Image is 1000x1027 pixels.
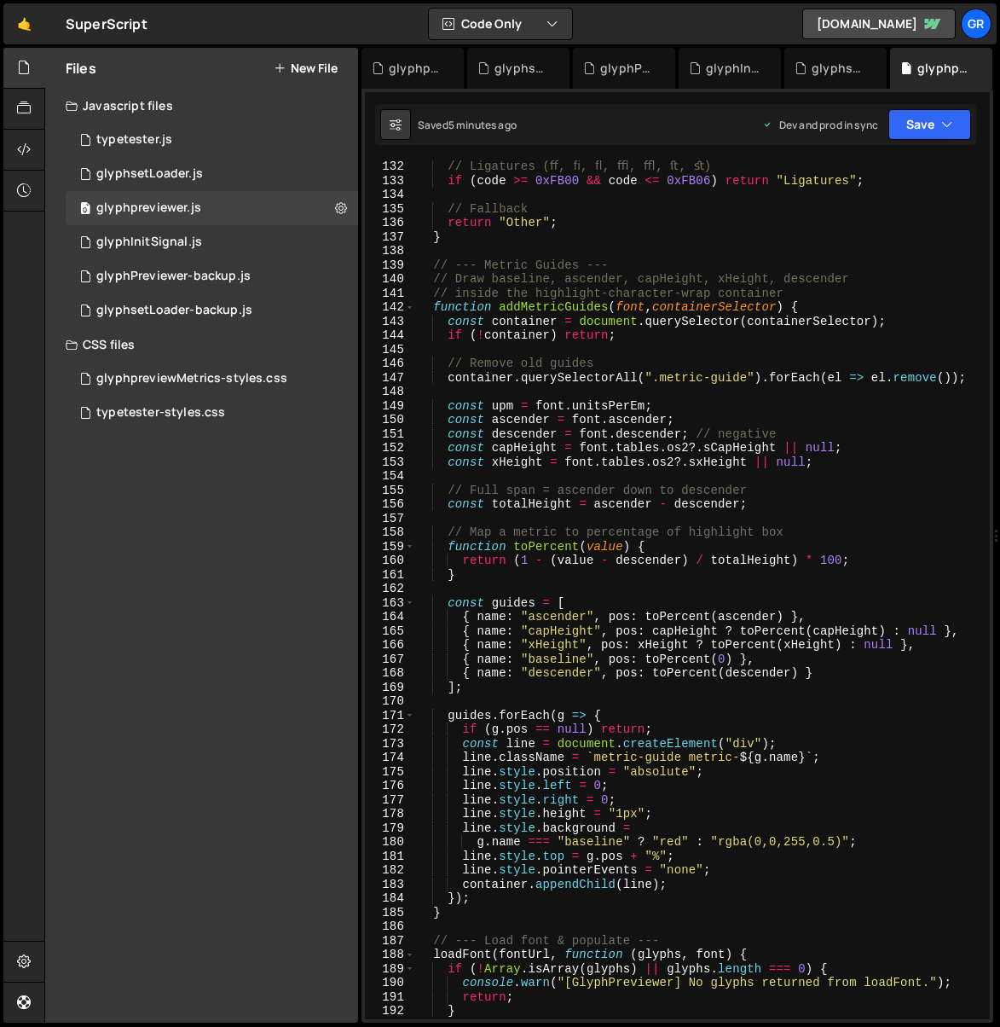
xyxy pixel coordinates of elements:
[706,60,760,77] div: glyphInitSignal.js
[365,484,415,498] div: 155
[365,666,415,681] div: 168
[365,948,415,962] div: 188
[365,300,415,315] div: 142
[365,413,415,427] div: 150
[365,722,415,737] div: 172
[96,166,203,182] div: glyphsetLoader.js
[365,821,415,836] div: 179
[365,920,415,934] div: 186
[365,765,415,780] div: 175
[96,235,202,250] div: glyphInitSignal.js
[96,132,172,148] div: typetester.js
[365,258,415,273] div: 139
[365,554,415,568] div: 160
[365,216,415,230] div: 136
[365,962,415,977] div: 189
[365,976,415,990] div: 190
[961,9,991,39] a: Gr
[66,225,358,259] div: 17017/47329.js
[365,343,415,357] div: 145
[365,835,415,850] div: 180
[448,118,517,132] div: 5 minutes ago
[365,174,415,189] div: 133
[888,109,971,140] button: Save
[365,230,415,245] div: 137
[365,328,415,343] div: 144
[96,269,251,284] div: glyphPreviewer-backup.js
[418,118,517,132] div: Saved
[365,441,415,455] div: 152
[365,891,415,906] div: 184
[600,60,655,77] div: glyphPreviewer-backup.js
[96,371,287,386] div: glyphpreviewMetrics-styles.css
[365,934,415,949] div: 187
[365,990,415,1005] div: 191
[389,60,443,77] div: glyphpreviewMetrics-styles.css
[80,203,90,217] span: 0
[66,14,147,34] div: SuperScript
[66,293,358,328] div: 17017/47344.js
[812,60,866,77] div: glyphsetLoader.js
[66,59,96,78] h2: Files
[365,850,415,864] div: 181
[365,793,415,808] div: 177
[66,362,358,396] div: 17017/47345.css
[66,396,358,430] div: 17017/47137.css
[365,512,415,526] div: 157
[3,3,45,44] a: 🤙
[365,540,415,554] div: 159
[365,863,415,878] div: 182
[365,737,415,751] div: 173
[365,385,415,399] div: 148
[365,653,415,667] div: 167
[365,272,415,287] div: 140
[365,681,415,695] div: 169
[365,202,415,217] div: 135
[45,328,358,362] div: CSS files
[45,89,358,123] div: Javascript files
[365,427,415,442] div: 151
[365,568,415,583] div: 161
[365,160,415,174] div: 132
[365,357,415,371] div: 146
[365,1004,415,1018] div: 192
[66,259,358,293] div: 17017/47335.js
[66,123,358,157] div: typetester.js
[365,497,415,512] div: 156
[365,371,415,386] div: 147
[917,60,972,77] div: glyphpreviewer.js
[365,638,415,653] div: 166
[365,610,415,624] div: 164
[802,9,956,39] a: [DOMAIN_NAME]
[66,157,358,191] div: glyphsetLoader.js
[365,455,415,470] div: 153
[365,624,415,639] div: 165
[365,315,415,329] div: 143
[365,751,415,765] div: 174
[365,244,415,258] div: 138
[96,200,201,216] div: glyphpreviewer.js
[365,906,415,920] div: 185
[96,405,225,421] div: typetester-styles.css
[365,469,415,484] div: 154
[494,60,549,77] div: glyphsetLoader-backup.js
[365,188,415,202] div: 134
[274,61,338,75] button: New File
[762,118,878,132] div: Dev and prod in sync
[365,596,415,611] div: 163
[365,582,415,596] div: 162
[365,525,415,540] div: 158
[365,878,415,892] div: 183
[365,287,415,301] div: 141
[429,9,572,39] button: Code Only
[66,191,358,225] div: 17017/47275.js
[365,807,415,821] div: 178
[365,399,415,414] div: 149
[365,779,415,793] div: 176
[365,709,415,723] div: 171
[96,303,252,318] div: glyphsetLoader-backup.js
[365,694,415,709] div: 170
